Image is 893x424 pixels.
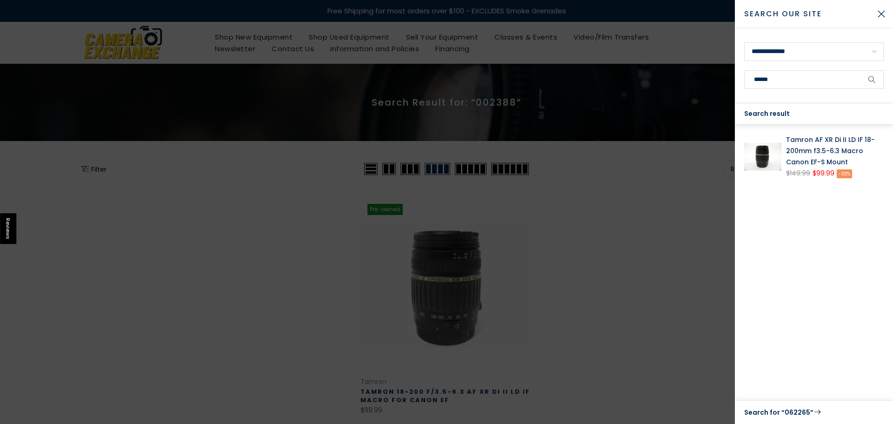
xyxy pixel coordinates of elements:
a: Tamron AF XR Di II LD IF 18-200mm f3.5-6.3 Macro Canon EF-S Mount [786,134,884,168]
button: Close Search [870,2,893,26]
span: -33% [837,169,852,178]
a: Search for “062265” [744,406,884,418]
div: Search result [735,103,893,125]
img: Tamron AF XR Di II LD IF 18-200mm f3.5-6.3 Macro Canon EF-S Mount [744,134,781,179]
ins: $99.99 [813,168,834,179]
del: $149.99 [786,168,810,178]
span: Search Our Site [744,8,870,20]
